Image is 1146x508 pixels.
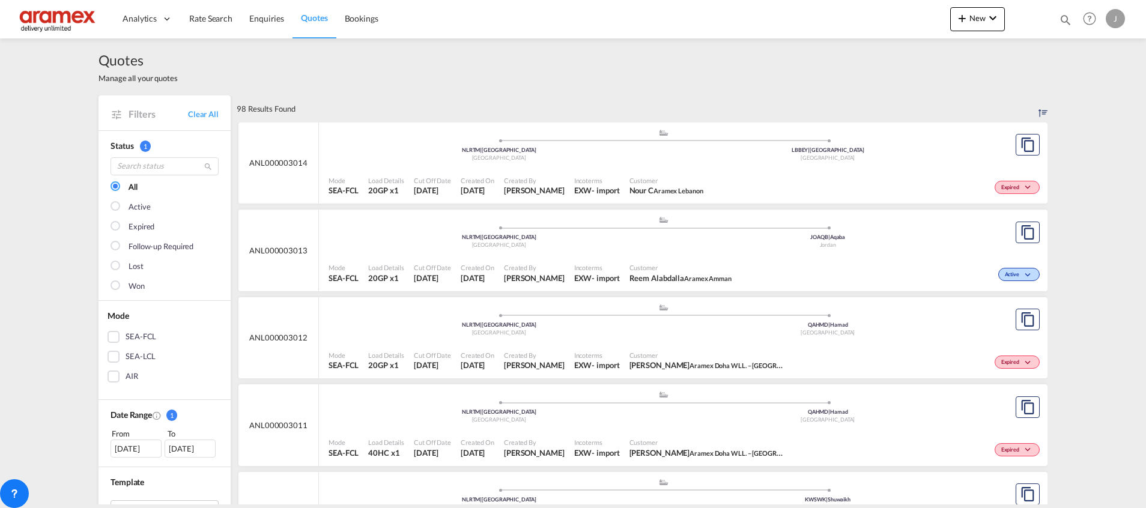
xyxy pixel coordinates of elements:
button: Copy Quote [1016,134,1040,156]
span: 1 [166,410,177,421]
md-icon: icon-magnify [1059,13,1072,26]
span: 18 Aug 2025 [461,360,494,370]
span: Jordan [820,241,836,248]
span: NLRTM [GEOGRAPHIC_DATA] [462,321,536,328]
span: Cut Off Date [414,263,451,272]
div: J [1106,9,1125,28]
span: [GEOGRAPHIC_DATA] [472,416,526,423]
md-icon: assets/icons/custom/ship-fill.svg [656,304,671,310]
span: Manage all your quotes [99,73,178,83]
span: Expired [1001,358,1022,367]
span: | [828,408,830,415]
div: SEA-FCL [126,331,156,343]
md-icon: icon-chevron-down [1022,184,1037,191]
div: EXW import [574,360,620,370]
div: Lost [129,261,144,273]
span: 18 Aug 2025 [461,447,494,458]
div: EXW [574,447,592,458]
span: [GEOGRAPHIC_DATA] [472,154,526,161]
span: Mode [329,438,359,447]
span: Aramex Lebanon [653,187,703,195]
span: ANL000003011 [249,420,308,431]
div: AIR [126,370,138,383]
md-icon: assets/icons/custom/copyQuote.svg [1020,400,1035,414]
span: | [480,147,482,153]
span: | [480,321,482,328]
span: QAHMD Hamad [808,321,848,328]
span: Expired [1001,446,1022,455]
span: [GEOGRAPHIC_DATA] [472,241,526,248]
span: 18 Aug 2025 [414,447,451,458]
div: Active [129,201,150,213]
span: Created On [461,263,494,272]
span: Cut Off Date [414,351,451,360]
div: SEA-LCL [126,351,156,363]
span: Customer [629,263,732,272]
span: | [826,496,828,503]
md-icon: assets/icons/custom/ship-fill.svg [656,130,671,136]
span: [GEOGRAPHIC_DATA] [801,329,855,336]
span: ANL000003014 [249,157,308,168]
span: Bookings [345,13,378,23]
span: Nour C Aramex Lebanon [629,185,703,196]
span: Active [1005,271,1022,279]
div: All [129,181,138,193]
span: NLRTM [GEOGRAPHIC_DATA] [462,234,536,240]
md-icon: assets/icons/custom/copyQuote.svg [1020,487,1035,501]
span: Mode [329,263,359,272]
span: 20GP x 1 [368,273,404,283]
span: From To [DATE][DATE] [111,428,219,458]
span: Load Details [368,351,404,360]
span: Incoterms [574,438,620,447]
div: - import [592,185,619,196]
span: Janice Camporaso [504,185,565,196]
span: NLRTM [GEOGRAPHIC_DATA] [462,147,536,153]
input: Search status [111,157,219,175]
div: Change Status Here [998,268,1040,281]
md-checkbox: SEA-LCL [108,351,222,363]
span: Customer [629,438,786,447]
div: EXW import [574,447,620,458]
md-icon: assets/icons/custom/copyQuote.svg [1020,138,1035,152]
span: Janice Camporaso [504,273,565,283]
span: ANL000003012 [249,332,308,343]
span: 20GP x 1 [368,185,404,196]
span: 40HC x 1 [368,447,404,458]
span: 18 Aug 2025 [414,185,451,196]
span: Customer [629,351,786,360]
span: Cut Off Date [414,176,451,185]
a: Clear All [188,109,219,119]
span: 18 Aug 2025 [414,360,451,370]
span: Analytics [123,13,157,25]
span: Load Details [368,176,404,185]
span: Quotes [301,13,327,23]
span: JOAQB Aqaba [810,234,845,240]
md-icon: assets/icons/custom/copyQuote.svg [1020,225,1035,240]
span: ANL000003013 [249,245,308,256]
md-icon: Created On [152,411,162,420]
span: Customer [629,176,703,185]
span: Janice Camporaso [504,447,565,458]
span: KWSWK Shuwaikh [805,496,850,503]
span: Quotes [99,50,178,70]
span: Created By [504,438,565,447]
span: | [808,147,810,153]
md-icon: icon-chevron-down [1022,272,1037,279]
div: ANL000003011 assets/icons/custom/ship-fill.svgassets/icons/custom/roll-o-plane.svgOriginRotterdam... [238,384,1047,466]
div: EXW import [574,273,620,283]
div: EXW import [574,185,620,196]
span: QAHMD Hamad [808,408,848,415]
span: NLRTM [GEOGRAPHIC_DATA] [462,408,536,415]
img: dca169e0c7e311edbe1137055cab269e.png [18,5,99,32]
md-icon: icon-chevron-down [1022,447,1037,453]
span: 18 Aug 2025 [461,185,494,196]
span: | [480,496,482,503]
span: [GEOGRAPHIC_DATA] [801,416,855,423]
div: EXW [574,273,592,283]
div: Change Status Here [995,181,1040,194]
span: SEA-FCL [329,185,359,196]
md-icon: assets/icons/custom/ship-fill.svg [656,392,671,398]
div: Won [129,280,145,292]
div: ANL000003014 assets/icons/custom/ship-fill.svgassets/icons/custom/roll-o-plane.svgOriginRotterdam... [238,122,1047,204]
